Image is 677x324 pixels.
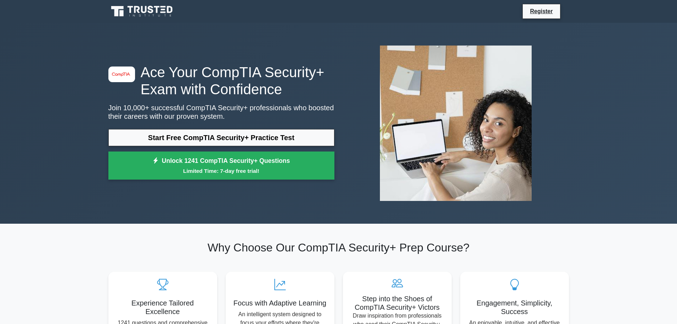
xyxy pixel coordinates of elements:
p: Join 10,000+ successful CompTIA Security+ professionals who boosted their careers with our proven... [108,103,334,121]
h5: Focus with Adaptive Learning [231,299,329,307]
a: Unlock 1241 CompTIA Security+ QuestionsLimited Time: 7-day free trial! [108,152,334,180]
h2: Why Choose Our CompTIA Security+ Prep Course? [108,241,569,254]
a: Register [526,7,557,16]
small: Limited Time: 7-day free trial! [117,167,326,175]
h5: Engagement, Simplicity, Success [466,299,563,316]
a: Start Free CompTIA Security+ Practice Test [108,129,334,146]
h1: Ace Your CompTIA Security+ Exam with Confidence [108,64,334,98]
h5: Step into the Shoes of CompTIA Security+ Victors [349,294,446,312]
h5: Experience Tailored Excellence [114,299,211,316]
